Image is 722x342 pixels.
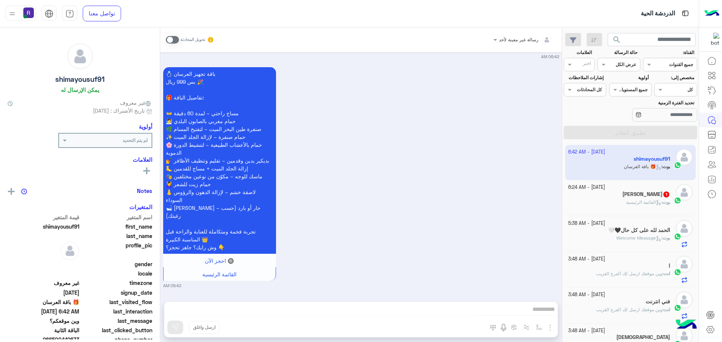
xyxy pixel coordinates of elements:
span: null [8,270,79,277]
img: Logo [704,6,719,21]
label: حالة الرسالة [599,49,637,56]
span: القائمة الرئيسية [626,199,661,205]
small: 06:42 AM [541,54,559,60]
img: WhatsApp [674,304,681,312]
span: last_message [81,317,153,325]
img: tab [681,9,690,18]
img: WhatsApp [674,233,681,240]
span: locale [81,270,153,277]
span: قيمة المتغير [8,213,79,221]
span: بوت [663,199,670,205]
span: profile_pic [81,241,153,259]
label: إشارات الملاحظات [564,74,603,81]
h5: سبحان الله [616,334,670,340]
small: 06:42 AM [163,283,181,289]
img: WhatsApp [674,197,681,204]
span: تاريخ الأشتراك : [DATE] [93,107,145,115]
span: shimayousuf91 [8,223,79,231]
span: gender [81,260,153,268]
span: search [612,35,621,44]
b: : [661,235,670,241]
img: notes [21,188,27,194]
span: last_visited_flow [81,298,153,306]
img: add [8,188,15,195]
span: غير معروف [8,279,79,287]
small: تحويل المحادثة [180,37,205,43]
p: الدردشة الحية [641,9,675,19]
span: last_name [81,232,153,240]
div: اختر [583,60,592,69]
img: defaultAdmin.png [676,220,693,237]
span: بوت [663,235,670,241]
span: غير معروف [120,99,152,107]
span: null [8,260,79,268]
span: 1 [663,191,669,197]
h5: Jani ki jan [622,191,670,197]
span: last_clicked_button [81,326,153,334]
b: : [662,271,670,276]
span: 2025-10-05T03:42:39.109Z [8,307,79,315]
h6: يمكن الإرسال له [61,86,99,93]
span: القائمة الرئيسية [202,271,237,277]
img: defaultAdmin.png [676,184,693,201]
button: تطبيق الفلاتر [564,126,697,139]
img: tab [45,9,53,18]
button: search [608,33,626,49]
button: ارسل واغلق [189,321,220,334]
small: [DATE] - 5:38 AM [568,220,605,227]
span: انت [663,307,670,312]
img: defaultAdmin.png [676,256,693,273]
h6: العلامات [8,156,152,163]
span: وين موقعك ارسل لك الفرع القريب [596,307,662,312]
a: tab [62,6,77,21]
span: انت [663,271,670,276]
span: الباقة الثانية [8,326,79,334]
label: تحديد الفترة الزمنية [610,99,694,106]
b: : [661,199,670,205]
b: : [662,307,670,312]
h6: Notes [137,187,152,194]
label: مخصص إلى: [655,74,694,81]
small: [DATE] - 3:48 AM [568,327,605,334]
p: 5/10/2025, 6:42 AM [163,67,276,254]
h6: أولوية [139,123,152,130]
small: [DATE] - 3:48 AM [568,256,605,263]
h5: فني انترنت [646,298,670,305]
span: رسالة غير معينة لأحد [499,37,538,42]
small: [DATE] - 3:48 AM [568,291,605,298]
span: اسم المتغير [81,213,153,221]
label: أولوية [610,74,649,81]
h6: المتغيرات [129,203,152,210]
span: 2025-10-05T03:39:48.243Z [8,289,79,297]
label: القناة: [644,49,695,56]
img: 322853014244696 [706,33,719,46]
span: signup_date [81,289,153,297]
span: وين موقعكم؟ [8,317,79,325]
img: hulul-logo.png [673,312,699,338]
img: profile [8,9,17,18]
h5: الحمد لله على كل حال🖤🤍 [608,227,670,234]
label: العلامات [564,49,592,56]
span: timezone [81,279,153,287]
img: WhatsApp [674,268,681,276]
span: 🎁 باقة العرسان [8,298,79,306]
span: first_name [81,223,153,231]
img: defaultAdmin.png [61,241,79,260]
h5: ا [669,263,670,269]
small: [DATE] - 6:24 AM [568,184,605,191]
span: وين موقعك ارسل لك الفرع القريب [596,271,662,276]
img: tab [65,9,74,18]
span: last_interaction [81,307,153,315]
img: defaultAdmin.png [67,44,93,69]
a: تواصل معنا [83,6,121,21]
span: Welcome Message [616,235,661,241]
span: 🔘 احجز الآن [205,258,234,264]
img: defaultAdmin.png [676,291,693,308]
img: userImage [23,8,34,18]
h5: shimayousuf91 [55,75,105,84]
b: لم يتم التحديد [123,137,148,143]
